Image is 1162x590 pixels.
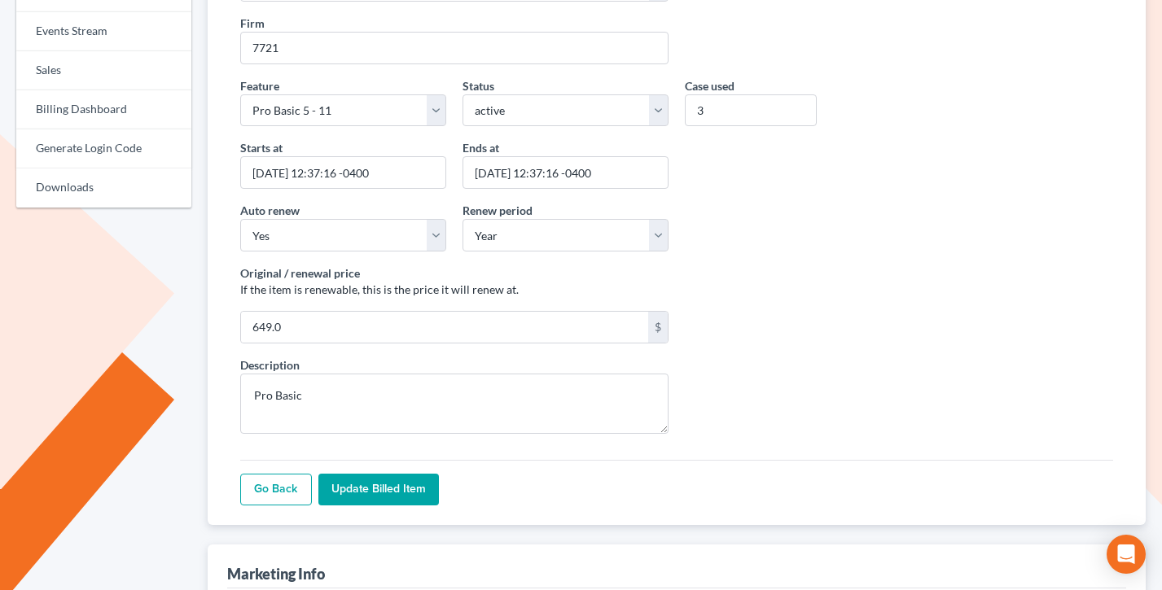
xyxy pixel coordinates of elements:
[463,77,494,94] label: Status
[240,202,300,219] label: Auto renew
[240,77,279,94] label: Feature
[16,51,191,90] a: Sales
[16,12,191,51] a: Events Stream
[241,312,648,343] input: 10.00
[463,156,669,189] input: MM/DD/YYYY
[240,356,300,374] label: Description
[240,282,669,298] p: If the item is renewable, this is the price it will renew at.
[240,264,360,282] label: Original / renewal price
[16,129,191,168] a: Generate Login Code
[1107,535,1146,574] div: Open Intercom Messenger
[240,139,283,156] label: Starts at
[318,474,439,506] input: Update Billed item
[240,15,265,32] label: Firm
[240,156,446,189] input: MM/DD/YYYY
[648,312,668,343] div: $
[240,32,669,64] input: 1234
[463,139,499,156] label: Ends at
[240,474,312,506] a: Go Back
[240,374,669,434] textarea: Pro Basic
[685,77,734,94] label: Case used
[463,202,533,219] label: Renew period
[227,564,325,583] div: Marketing Info
[16,90,191,129] a: Billing Dashboard
[16,168,191,208] a: Downloads
[685,94,817,127] input: 0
